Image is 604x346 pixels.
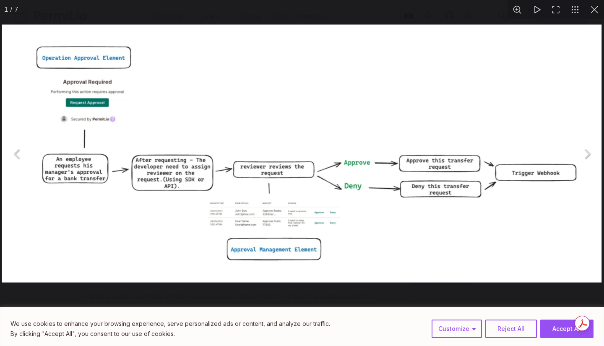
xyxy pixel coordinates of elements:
button: Next [576,143,597,164]
p: We use cookies to enhance your browsing experience, serve personalized ads or content, and analyz... [10,319,330,329]
img: Image 1 of 7 [2,25,602,283]
button: Accept All [540,320,594,338]
button: Customize [432,320,482,338]
p: By clicking "Accept All", you consent to our use of cookies. [10,329,330,339]
button: Previous [7,143,28,164]
button: Reject All [485,320,537,338]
